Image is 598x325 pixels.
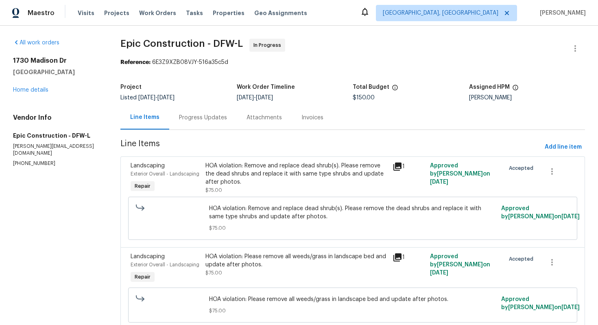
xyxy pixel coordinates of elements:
[209,204,497,221] span: HOA violation: Remove and replace dead shrub(s). Please remove the dead shrubs and replace it wit...
[209,224,497,232] span: $75.00
[509,164,537,172] span: Accepted
[383,9,498,17] span: [GEOGRAPHIC_DATA], [GEOGRAPHIC_DATA]
[561,214,580,220] span: [DATE]
[157,95,175,101] span: [DATE]
[561,305,580,310] span: [DATE]
[13,57,101,65] h2: 1730 Madison Dr
[13,132,101,140] h5: Epic Construction - DFW-L
[131,182,154,190] span: Repair
[120,39,243,48] span: Epic Construction - DFW-L
[120,84,142,90] h5: Project
[130,113,159,121] div: Line Items
[537,9,586,17] span: [PERSON_NAME]
[138,95,155,101] span: [DATE]
[254,9,307,17] span: Geo Assignments
[393,253,425,262] div: 1
[393,162,425,171] div: 1
[541,140,585,155] button: Add line item
[131,273,154,281] span: Repair
[13,143,101,157] p: [PERSON_NAME][EMAIL_ADDRESS][DOMAIN_NAME]
[139,9,176,17] span: Work Orders
[209,307,497,315] span: $75.00
[78,9,94,17] span: Visits
[353,84,389,90] h5: Total Budget
[28,9,55,17] span: Maestro
[13,160,101,167] p: [PHONE_NUMBER]
[205,188,222,193] span: $75.00
[186,10,203,16] span: Tasks
[501,296,580,310] span: Approved by [PERSON_NAME] on
[205,253,388,269] div: HOA violation: Please remove all weeds/grass in landscape bed and update after photos.
[237,95,273,101] span: -
[131,262,199,267] span: Exterior Overall - Landscaping
[237,84,295,90] h5: Work Order Timeline
[256,95,273,101] span: [DATE]
[247,114,282,122] div: Attachments
[509,255,537,263] span: Accepted
[430,270,448,276] span: [DATE]
[205,162,388,186] div: HOA violation: Remove and replace dead shrub(s). Please remove the dead shrubs and replace it wit...
[205,270,222,275] span: $75.00
[213,9,244,17] span: Properties
[131,171,199,176] span: Exterior Overall - Landscaping
[120,59,151,65] b: Reference:
[237,95,254,101] span: [DATE]
[120,58,585,66] div: 6E3Z9XZB08VJY-516a35c5d
[430,254,490,276] span: Approved by [PERSON_NAME] on
[353,95,375,101] span: $150.00
[13,68,101,76] h5: [GEOGRAPHIC_DATA]
[13,114,101,122] h4: Vendor Info
[512,84,519,95] span: The hpm assigned to this work order.
[469,84,510,90] h5: Assigned HPM
[430,163,490,185] span: Approved by [PERSON_NAME] on
[392,84,398,95] span: The total cost of line items that have been proposed by Opendoor. This sum includes line items th...
[179,114,227,122] div: Progress Updates
[430,179,448,185] span: [DATE]
[469,95,585,101] div: [PERSON_NAME]
[138,95,175,101] span: -
[131,254,165,259] span: Landscaping
[120,140,541,155] span: Line Items
[501,206,580,220] span: Approved by [PERSON_NAME] on
[301,114,323,122] div: Invoices
[131,163,165,169] span: Landscaping
[120,95,175,101] span: Listed
[209,295,497,303] span: HOA violation: Please remove all weeds/grass in landscape bed and update after photos.
[545,142,582,152] span: Add line item
[104,9,129,17] span: Projects
[253,41,284,49] span: In Progress
[13,87,48,93] a: Home details
[13,40,59,46] a: All work orders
